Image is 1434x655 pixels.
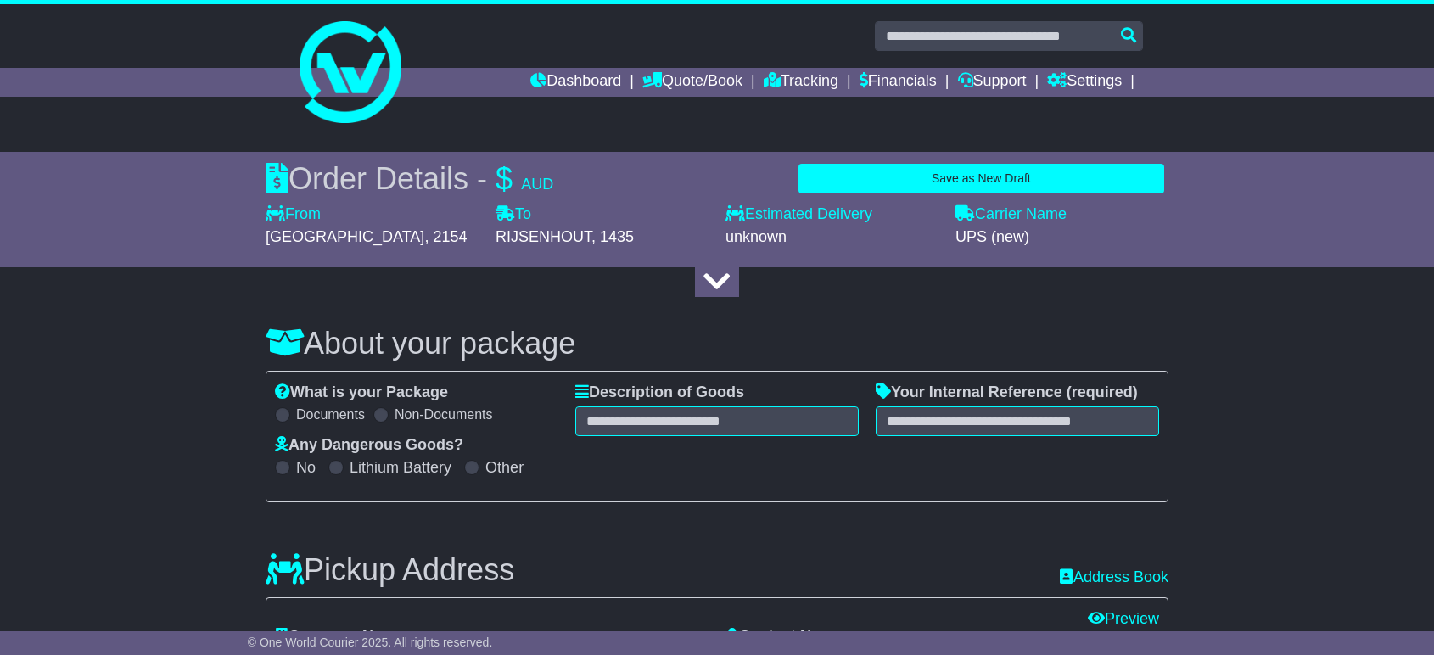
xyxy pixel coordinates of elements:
h3: About your package [266,327,1168,361]
a: Preview [1088,610,1159,627]
span: AUD [521,176,553,193]
label: Carrier Name [955,205,1067,224]
a: Financials [860,68,937,97]
a: Dashboard [530,68,621,97]
label: Other [485,459,524,478]
label: Any Dangerous Goods? [275,436,463,455]
label: Non-Documents [395,406,493,423]
h3: Pickup Address [266,553,514,587]
a: Quote/Book [642,68,742,97]
button: Save as New Draft [798,164,1164,193]
label: What is your Package [275,383,448,402]
label: Lithium Battery [350,459,451,478]
label: From [266,205,321,224]
label: Documents [296,406,365,423]
span: © One World Courier 2025. All rights reserved. [248,635,493,649]
div: UPS (new) [955,228,1168,247]
label: Your Internal Reference (required) [876,383,1138,402]
label: No [296,459,316,478]
div: Order Details - [266,160,553,197]
a: Tracking [764,68,838,97]
label: To [496,205,531,224]
label: Contact Name [725,628,842,647]
span: , 1435 [591,228,634,245]
div: unknown [725,228,938,247]
a: Support [958,68,1027,97]
label: Company Name [275,628,404,647]
a: Address Book [1060,568,1168,587]
label: Description of Goods [575,383,744,402]
a: Settings [1047,68,1122,97]
span: [GEOGRAPHIC_DATA] [266,228,424,245]
label: Estimated Delivery [725,205,938,224]
span: , 2154 [424,228,467,245]
span: RIJSENHOUT [496,228,591,245]
span: $ [496,161,513,196]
